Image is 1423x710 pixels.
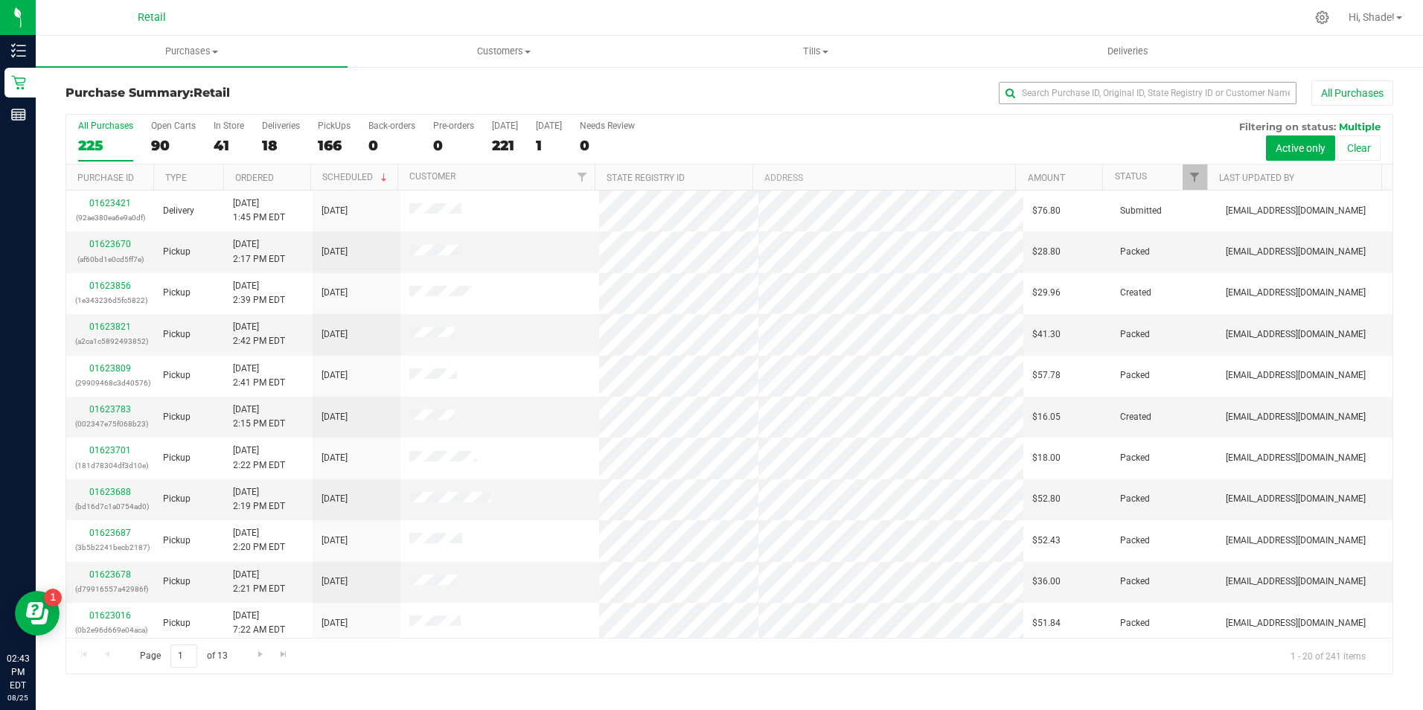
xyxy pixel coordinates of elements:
div: Back-orders [368,121,415,131]
a: Go to the last page [273,645,295,665]
span: [DATE] 1:45 PM EDT [233,196,285,225]
span: $28.80 [1032,245,1061,259]
span: [DATE] 2:17 PM EDT [233,237,285,266]
span: [EMAIL_ADDRESS][DOMAIN_NAME] [1226,616,1366,630]
div: Needs Review [580,121,635,131]
span: [DATE] [322,327,348,342]
span: Pickup [163,245,191,259]
span: Customers [348,45,659,58]
span: [DATE] [322,410,348,424]
span: [DATE] [322,204,348,218]
a: Purchase ID [77,173,134,183]
span: [DATE] [322,534,348,548]
span: [EMAIL_ADDRESS][DOMAIN_NAME] [1226,534,1366,548]
span: $41.30 [1032,327,1061,342]
div: Open Carts [151,121,196,131]
p: (d79916557a42986f) [75,582,145,596]
span: $29.96 [1032,286,1061,300]
span: Packed [1120,534,1150,548]
span: $76.80 [1032,204,1061,218]
a: Scheduled [322,172,390,182]
div: All Purchases [78,121,133,131]
span: $57.78 [1032,368,1061,383]
span: Filtering on status: [1239,121,1336,132]
button: Clear [1337,135,1381,161]
span: [DATE] [322,286,348,300]
span: [DATE] 2:22 PM EDT [233,444,285,472]
span: [DATE] [322,616,348,630]
div: 225 [78,137,133,154]
span: Retail [194,86,230,100]
span: [EMAIL_ADDRESS][DOMAIN_NAME] [1226,286,1366,300]
p: (92ae380ea6e9a0df) [75,211,145,225]
div: 0 [580,137,635,154]
span: Pickup [163,286,191,300]
span: $36.00 [1032,575,1061,589]
a: Tills [660,36,972,67]
a: 01623670 [89,239,131,249]
a: 01623701 [89,445,131,455]
a: Customers [348,36,659,67]
a: Filter [1183,164,1207,190]
p: (0b2e96d669e04aca) [75,623,145,637]
button: Active only [1266,135,1335,161]
span: Hi, Shade! [1349,11,1395,23]
div: PickUps [318,121,351,131]
span: Retail [138,11,166,24]
p: (29909468c3d40576) [75,376,145,390]
div: Deliveries [262,121,300,131]
span: Packed [1120,616,1150,630]
p: (1e343236d5fc5822) [75,293,145,307]
p: (002347e75f068b23) [75,417,145,431]
a: 01623809 [89,363,131,374]
span: Pickup [163,492,191,506]
div: In Store [214,121,244,131]
span: Pickup [163,327,191,342]
span: Submitted [1120,204,1162,218]
span: Created [1120,286,1151,300]
a: 01623678 [89,569,131,580]
span: [EMAIL_ADDRESS][DOMAIN_NAME] [1226,368,1366,383]
span: [EMAIL_ADDRESS][DOMAIN_NAME] [1226,410,1366,424]
span: Packed [1120,327,1150,342]
a: Customer [409,171,455,182]
span: Pickup [163,368,191,383]
span: [DATE] [322,451,348,465]
a: Go to the next page [249,645,271,665]
span: [DATE] 2:39 PM EDT [233,279,285,307]
a: 01623016 [89,610,131,621]
div: [DATE] [492,121,518,131]
input: Search Purchase ID, Original ID, State Registry ID or Customer Name... [999,82,1296,104]
a: Type [165,173,187,183]
span: [DATE] 2:19 PM EDT [233,485,285,514]
div: 90 [151,137,196,154]
div: 41 [214,137,244,154]
div: 1 [536,137,562,154]
span: [DATE] 7:22 AM EDT [233,609,285,637]
span: [EMAIL_ADDRESS][DOMAIN_NAME] [1226,245,1366,259]
span: [DATE] 2:21 PM EDT [233,568,285,596]
span: Packed [1120,575,1150,589]
inline-svg: Retail [11,75,26,90]
span: [EMAIL_ADDRESS][DOMAIN_NAME] [1226,327,1366,342]
span: [EMAIL_ADDRESS][DOMAIN_NAME] [1226,204,1366,218]
p: (af60bd1e0cd5ff7e) [75,252,145,266]
span: Delivery [163,204,194,218]
p: 08/25 [7,692,29,703]
div: 0 [433,137,474,154]
iframe: Resource center [15,591,60,636]
span: Created [1120,410,1151,424]
a: 01623821 [89,322,131,332]
span: Pickup [163,575,191,589]
span: Packed [1120,245,1150,259]
span: Multiple [1339,121,1381,132]
span: Pickup [163,410,191,424]
span: Purchases [36,45,348,58]
span: [DATE] [322,575,348,589]
a: 01623856 [89,281,131,291]
h3: Purchase Summary: [65,86,508,100]
span: Packed [1120,451,1150,465]
span: [DATE] [322,245,348,259]
a: 01623783 [89,404,131,415]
